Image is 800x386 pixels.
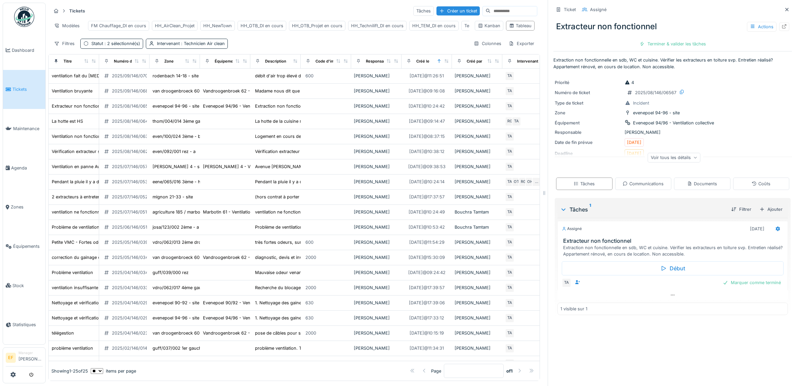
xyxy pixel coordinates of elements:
[255,179,350,185] div: Pendant la pluie il y a de l'eau coule dans le ...
[91,23,146,29] div: FM Chauffage_DI en cours
[153,345,204,351] div: guff/037/002 1er gauche
[203,300,284,306] div: Evenepoel 90/92 - Ventilation collective
[315,59,349,64] div: Code d'imputation
[354,179,399,185] div: [PERSON_NAME]
[153,118,210,124] div: thom/004/014 3ème gauche
[164,59,174,64] div: Zone
[51,368,88,374] div: Showing 1 - 25 of 25
[153,209,231,215] div: agriculture 185 / marbotin 57-63 - site
[455,194,500,200] div: [PERSON_NAME]
[52,345,93,351] div: problème ventilation
[153,254,246,261] div: van droogenbroeck 60-62 / helmet 339 - site
[3,31,45,70] a: Dashboard
[555,129,622,136] div: Responsable
[305,300,313,306] div: 630
[505,359,514,368] div: TA
[112,315,154,321] div: 2025/04/146/02909
[354,345,399,351] div: [PERSON_NAME]
[409,254,445,261] div: [DATE] @ 15:30:09
[555,110,622,116] div: Zone
[518,177,528,187] div: RG
[51,39,78,48] div: Filtres
[203,209,273,215] div: Marbotin 61 - Ventilation collective
[52,315,156,321] div: Nettoyage et vérification des systèmes d'extraction
[112,254,153,261] div: 2025/05/146/03474
[3,148,45,188] a: Agenda
[153,73,199,79] div: rodenbach 14-18 - site
[153,88,246,94] div: van droogenbroeck 60-62 / helmet 339 - site
[153,133,201,140] div: even/100/024 3ème - b
[112,118,154,124] div: 2025/08/146/06492
[112,209,152,215] div: 2025/07/146/05177
[52,103,107,109] div: Extracteur non fonctionnel
[114,59,146,64] div: Numéro de ticket
[3,227,45,266] a: Équipements
[255,194,357,200] div: (hors contrat à porter en avenant) - Mignon 23:...
[354,118,399,124] div: [PERSON_NAME]
[52,163,158,170] div: Ventilation en panne Avenue [PERSON_NAME] 4/23
[633,100,649,106] div: Incident
[255,360,355,366] div: ... entre VMC et logements. Objectif: empêcher...
[564,6,576,13] div: Ticket
[505,86,514,96] div: TA
[455,330,500,336] div: [PERSON_NAME]
[431,368,441,374] div: Page
[67,8,88,14] strong: Tickets
[409,315,444,321] div: [DATE] @ 17:33:12
[505,344,514,353] div: TA
[255,118,356,124] div: La hotte de la cuisine ne fonctionne pas. Mr BE...
[52,360,135,366] div: Adaptation VMC: pose de deux registres
[752,181,770,187] div: Coûts
[52,194,103,200] div: 2 extracteurs à entretenir
[255,239,350,245] div: très fortes odeurs, surtout le matin, avant le ...
[455,345,500,351] div: [PERSON_NAME]
[562,261,784,275] div: Début
[12,321,43,328] span: Statistiques
[305,330,316,336] div: 2000
[305,284,316,291] div: 2000
[153,163,204,170] div: [PERSON_NAME] 4 - site
[305,73,313,79] div: 600
[255,345,355,351] div: problème ventilation. TENMERMAN 0479267355
[455,224,500,230] div: Bouchra Tamtam
[112,133,153,140] div: 2025/08/146/06313
[52,284,154,291] div: ventilation insuffisante - condensation importante
[410,330,444,336] div: [DATE] @ 10:15:19
[555,100,622,106] div: Type de ticket
[255,269,338,276] div: Mauvaise odeur venant de la chaufferie.
[560,205,726,214] div: Tâches
[409,360,445,366] div: [DATE] @ 12:06:33
[747,22,776,32] div: Actions
[589,205,591,214] sup: 1
[354,300,399,306] div: [PERSON_NAME]
[505,238,514,247] div: TA
[555,139,622,146] div: Date de fin prévue
[505,132,514,141] div: TA
[409,133,445,140] div: [DATE] @ 08:37:15
[409,194,445,200] div: [DATE] @ 17:37:57
[720,278,784,287] div: Marquer comme terminé
[627,139,641,146] div: [DATE]
[478,23,500,29] div: Kanban
[64,59,72,64] div: Titre
[455,103,500,109] div: [PERSON_NAME]
[555,89,622,96] div: Numéro de ticket
[410,345,444,351] div: [DATE] @ 11:34:31
[467,59,482,64] div: Créé par
[52,88,92,94] div: Ventilation bruyante
[157,40,225,47] div: Intervenant
[471,39,504,48] div: Colonnes
[3,188,45,227] a: Zones
[455,239,500,245] div: [PERSON_NAME]
[255,300,354,306] div: 1. Nettoyage des gaines et bouches 2. Vérifica...
[354,103,399,109] div: [PERSON_NAME]
[112,239,154,245] div: 2025/05/146/03969
[687,181,717,187] div: Documents
[409,300,445,306] div: [DATE] @ 17:39:06
[750,226,764,232] div: [DATE]
[408,163,446,170] div: [DATE] @ 09:38:53
[12,47,43,53] span: Dashboard
[505,298,514,308] div: TA
[416,59,429,64] div: Créé le
[505,223,514,232] div: TA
